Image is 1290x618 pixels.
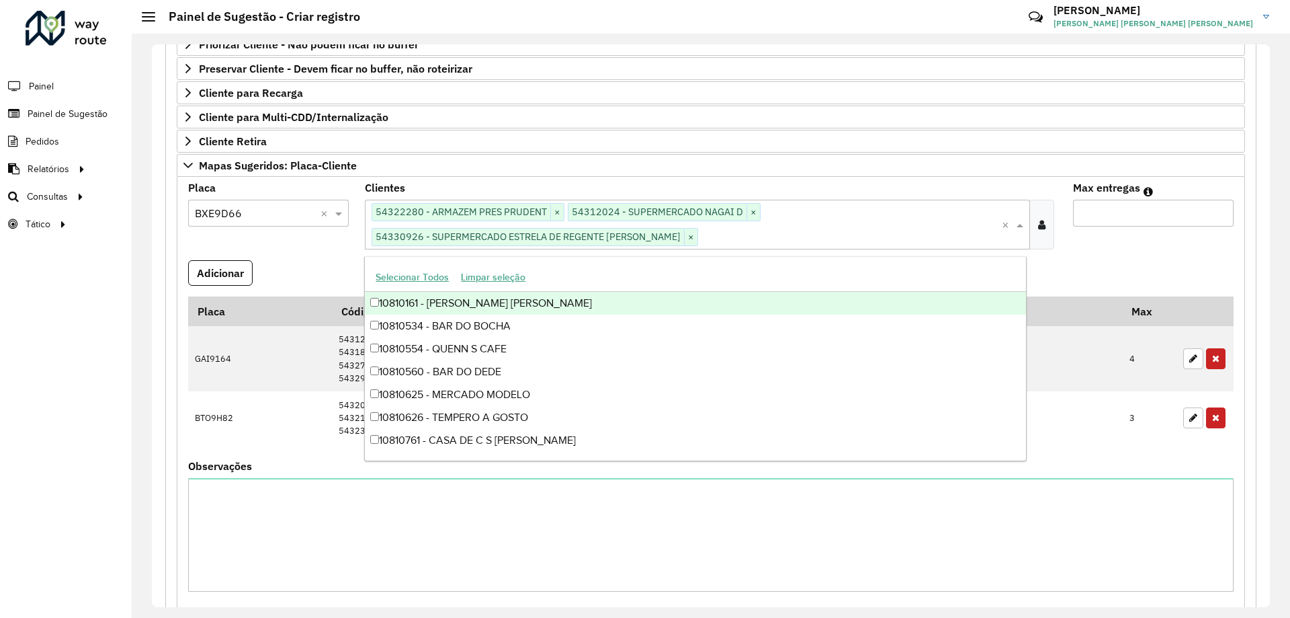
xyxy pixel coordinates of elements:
span: Tático [26,217,50,231]
span: Pedidos [26,134,59,149]
td: 4 [1123,326,1176,392]
span: Cliente Retira [199,136,267,147]
label: Observações [188,458,252,474]
span: × [684,229,697,245]
button: Limpar seleção [455,267,531,288]
label: Max entregas [1073,180,1140,196]
span: Relatórios [28,162,69,176]
span: Clear all [1002,217,1013,233]
div: 10810560 - BAR DO DEDE [365,360,1025,383]
em: Máximo de clientes que serão colocados na mesma rota com os clientes informados [1144,186,1153,197]
span: Painel [29,79,54,93]
th: Placa [188,297,332,325]
span: Preservar Cliente - Devem ficar no buffer, não roteirizar [199,63,472,74]
div: 10810761 - CASA DE C S [PERSON_NAME] [365,429,1025,452]
span: Cliente para Multi-CDD/Internalização [199,112,388,122]
td: 3 [1123,391,1176,445]
span: 54312024 - SUPERMERCADO NAGAI D [568,204,746,220]
td: 54320118 54321528 54323346 [332,391,699,445]
a: Priorizar Cliente - Não podem ficar no buffer [177,33,1245,56]
span: Cliente para Recarga [199,87,303,98]
span: Clear all [320,205,332,221]
a: Cliente para Recarga [177,81,1245,104]
h3: [PERSON_NAME] [1053,4,1253,17]
div: 10810534 - BAR DO BOCHA [365,315,1025,338]
span: 54330926 - SUPERMERCADO ESTRELA DE REGENTE [PERSON_NAME] [372,229,684,245]
div: 10810554 - QUENN S CAFE [365,338,1025,360]
div: Mapas Sugeridos: Placa-Cliente [177,177,1245,609]
button: Selecionar Todos [370,267,455,288]
div: 10810975 - NAVIO XUMBURY [365,452,1025,475]
div: 10810625 - MERCADO MODELO [365,383,1025,406]
span: Priorizar Cliente - Não podem ficar no buffer [199,39,419,50]
th: Código Cliente [332,297,699,325]
td: BTO9H82 [188,391,332,445]
span: [PERSON_NAME] [PERSON_NAME] [PERSON_NAME] [1053,17,1253,30]
a: Mapas Sugeridos: Placa-Cliente [177,154,1245,177]
h2: Painel de Sugestão - Criar registro [155,9,360,24]
label: Placa [188,180,216,196]
ng-dropdown-panel: Options list [364,256,1026,461]
span: Painel de Sugestão [28,107,107,121]
span: Mapas Sugeridos: Placa-Cliente [199,160,357,171]
a: Preservar Cliente - Devem ficar no buffer, não roteirizar [177,57,1245,80]
span: 54322280 - ARMAZEM PRES PRUDENT [372,204,550,220]
td: GAI9164 [188,326,332,392]
span: Consultas [27,190,68,204]
a: Cliente Retira [177,130,1245,153]
span: × [746,204,760,221]
a: Contato Rápido [1021,3,1050,32]
td: 54312595 54318181 54327857 54329979 [332,326,699,392]
a: Cliente para Multi-CDD/Internalização [177,106,1245,128]
div: 10810161 - [PERSON_NAME] [PERSON_NAME] [365,292,1025,315]
button: Adicionar [188,260,253,286]
th: Max [1123,297,1176,325]
div: 10810626 - TEMPERO A GOSTO [365,406,1025,429]
span: × [550,204,564,221]
label: Clientes [365,180,405,196]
